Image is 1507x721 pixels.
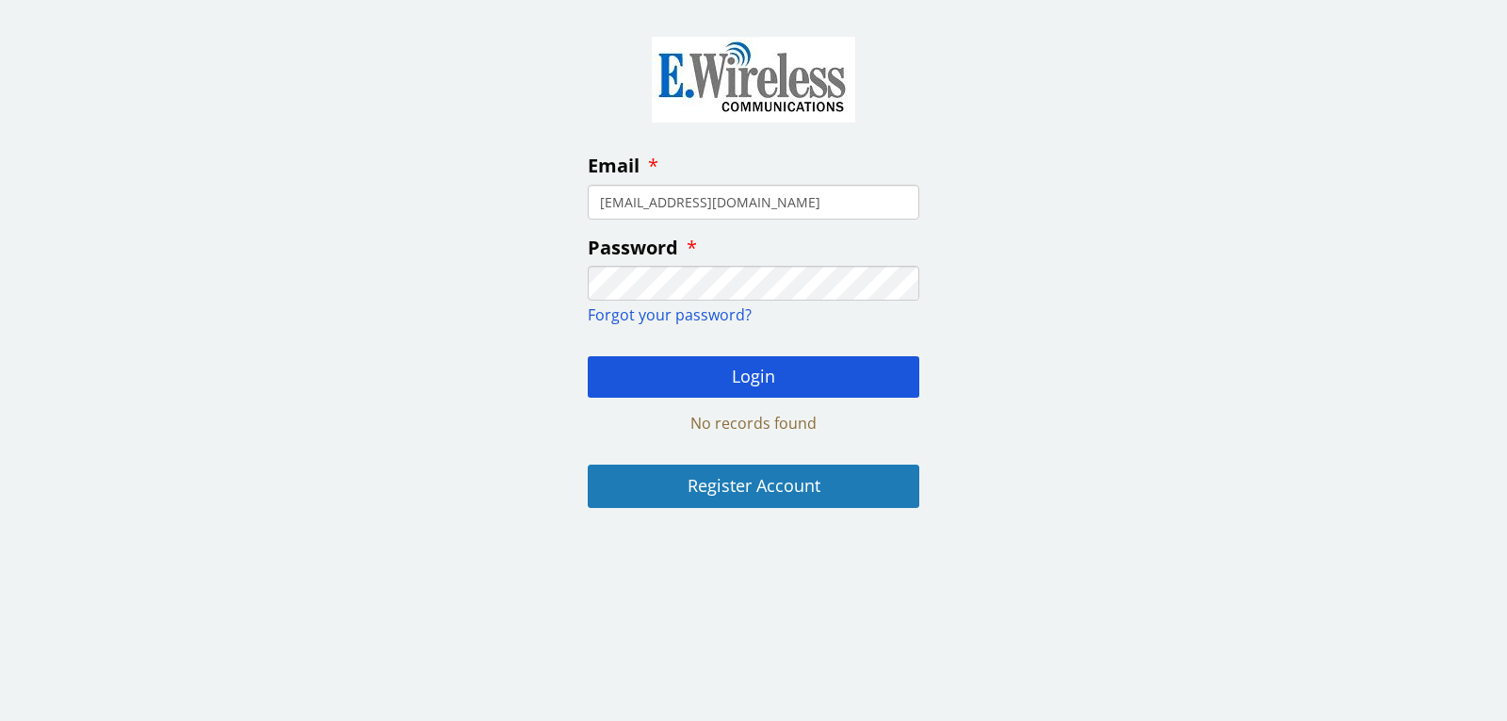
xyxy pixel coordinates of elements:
[588,235,678,260] span: Password
[588,185,919,220] input: enter your email address
[588,304,752,325] a: Forgot your password?
[588,153,640,178] span: Email
[588,356,919,398] button: Login
[588,465,919,508] button: Register Account
[588,413,919,434] div: No records found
